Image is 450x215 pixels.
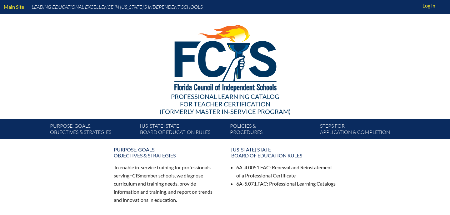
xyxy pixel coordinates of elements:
span: FCIS [129,172,140,178]
span: Log in [422,2,435,9]
a: Policies &Procedures [227,121,317,139]
a: [US_STATE] StateBoard of Education rules [227,144,340,161]
li: 6A-4.0051, : Renewal and Reinstatement of a Professional Certificate [236,163,336,180]
a: Purpose, goals,objectives & strategies [110,144,222,161]
a: [US_STATE] StateBoard of Education rules [137,121,227,139]
p: To enable in-service training for professionals serving member schools, we diagnose curriculum an... [114,163,219,204]
li: 6A-5.071, : Professional Learning Catalogs [236,180,336,188]
a: Purpose, goals,objectives & strategies [47,121,137,139]
span: for Teacher Certification [180,100,270,108]
a: Main Site [1,3,27,11]
div: Professional Learning Catalog (formerly Master In-service Program) [45,93,405,115]
span: FAC [257,181,267,187]
a: Steps forapplication & completion [317,121,407,139]
img: FCISlogo221.eps [161,14,290,99]
span: FAC [260,164,270,170]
